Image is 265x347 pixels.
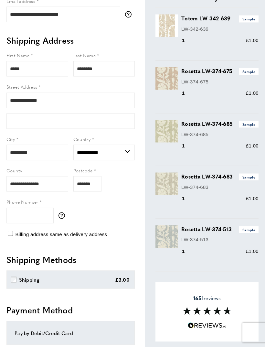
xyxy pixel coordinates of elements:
span: Postcode [73,167,93,174]
strong: 1651 [193,295,204,302]
div: 1 [181,195,194,202]
div: 1 [181,142,194,150]
span: Street Address [6,83,37,90]
span: Sample [239,16,259,22]
img: Rosetta LW-374-685 [155,120,178,143]
p: LW-374-675 [181,78,259,86]
img: Reviews section [183,307,231,315]
div: 1 [181,89,194,97]
p: LW-374-513 [181,236,259,244]
div: Pay by Debit/Credit Card [15,329,127,337]
button: More information [58,212,68,219]
h2: Payment Method [6,304,135,316]
div: Shipping [19,276,39,284]
span: Sample [239,121,259,128]
p: LW-342-639 [181,25,259,33]
span: £1.00 [246,90,259,96]
p: LW-374-683 [181,183,259,191]
span: £1.00 [246,196,259,201]
h3: Totem LW 342 639 [181,15,259,22]
span: City [6,136,15,142]
img: Rosetta LW-374-675 [155,67,178,90]
span: First Name [6,52,29,59]
img: Rosetta LW-374-683 [155,173,178,195]
div: 1 [181,37,194,44]
h2: Shipping Methods [6,254,135,266]
span: County [6,167,22,174]
span: Sample [239,226,259,233]
div: 1 [181,247,194,255]
span: Phone Number [6,199,38,205]
span: reviews [193,295,221,302]
span: Billing address same as delivery address [15,232,107,237]
p: LW-374-685 [181,131,259,138]
img: Rosetta LW-374-513 [155,225,178,248]
span: £1.00 [246,143,259,148]
span: £1.00 [246,38,259,43]
div: £3.00 [115,276,130,284]
h3: Rosetta LW-374-513 [181,225,259,233]
input: Billing address same as delivery address [8,231,13,236]
h2: Shipping Address [6,35,135,46]
img: Totem LW 342 639 [155,15,178,37]
span: Sample [239,68,259,75]
span: Sample [239,174,259,180]
span: £1.00 [246,248,259,254]
h3: Rosetta LW-374-685 [181,120,259,128]
button: More information [125,11,135,18]
img: Reviews.io 5 stars [188,323,227,329]
span: Last Name [73,52,96,59]
h3: Rosetta LW-374-675 [181,67,259,75]
h3: Rosetta LW-374-683 [181,173,259,180]
span: Country [73,136,91,142]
